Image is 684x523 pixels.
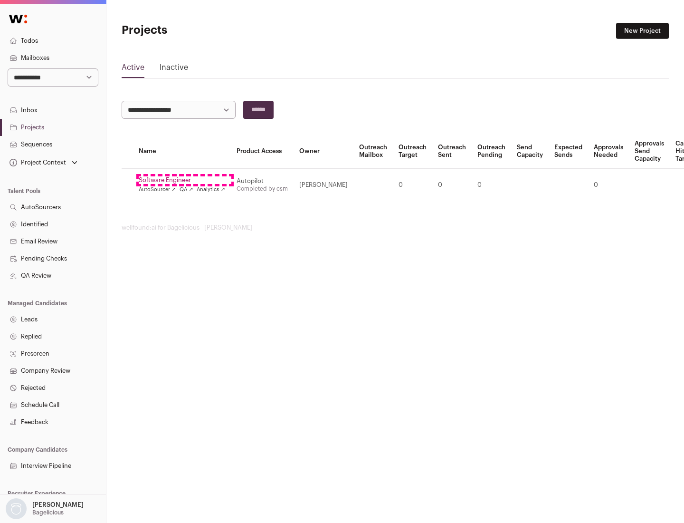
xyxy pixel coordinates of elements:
[393,169,432,202] td: 0
[237,177,288,185] div: Autopilot
[588,134,629,169] th: Approvals Needed
[237,186,288,192] a: Completed by csm
[616,23,669,39] a: New Project
[32,501,84,509] p: [PERSON_NAME]
[139,176,225,184] a: Software Engineer
[432,134,472,169] th: Outreach Sent
[294,134,353,169] th: Owner
[231,134,294,169] th: Product Access
[4,10,32,29] img: Wellfound
[180,186,193,194] a: QA ↗
[139,186,176,194] a: AutoSourcer ↗
[629,134,670,169] th: Approvals Send Capacity
[472,169,511,202] td: 0
[32,509,64,516] p: Bagelicious
[122,23,304,38] h1: Projects
[472,134,511,169] th: Outreach Pending
[133,134,231,169] th: Name
[511,134,549,169] th: Send Capacity
[122,62,144,77] a: Active
[197,186,225,194] a: Analytics ↗
[549,134,588,169] th: Expected Sends
[4,498,85,519] button: Open dropdown
[6,498,27,519] img: nopic.png
[353,134,393,169] th: Outreach Mailbox
[160,62,188,77] a: Inactive
[294,169,353,202] td: [PERSON_NAME]
[588,169,629,202] td: 0
[393,134,432,169] th: Outreach Target
[8,156,79,169] button: Open dropdown
[432,169,472,202] td: 0
[122,224,669,232] footer: wellfound:ai for Bagelicious - [PERSON_NAME]
[8,159,66,166] div: Project Context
